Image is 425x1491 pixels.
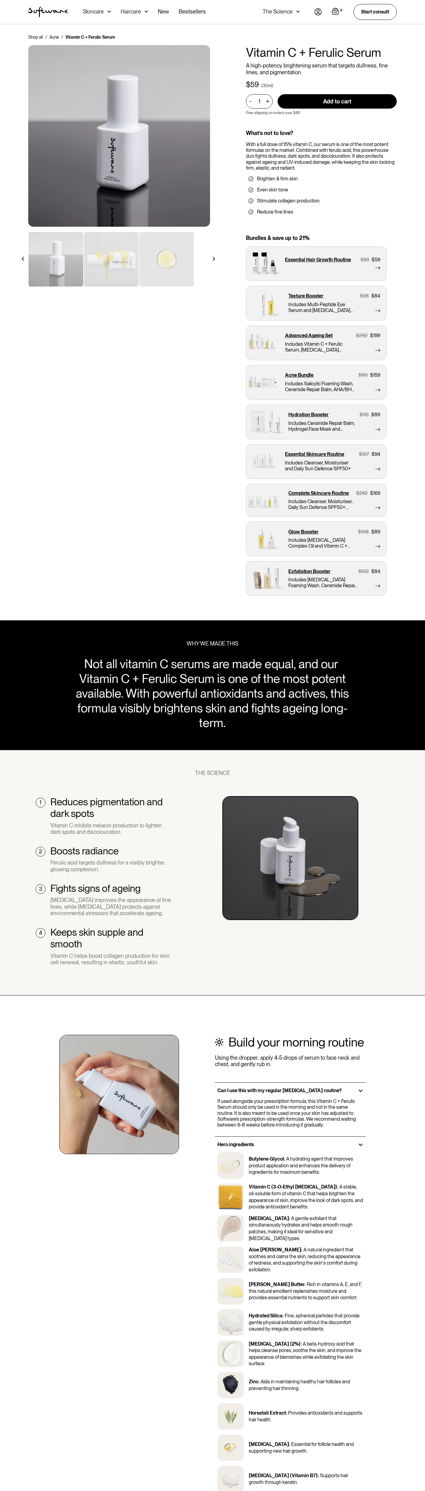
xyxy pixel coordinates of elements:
div: $ [371,568,374,574]
div: [MEDICAL_DATA] improves the appearance of fine lines, while [MEDICAL_DATA] protects against envir... [50,897,172,917]
p: : [318,1473,319,1478]
p: : [301,1341,302,1347]
div: 84 [374,568,380,574]
a: Texture Booster$98$84Includes Multi-Peptide Eye Serum and [MEDICAL_DATA] Complex Oil [246,286,387,321]
a: Shop all [28,34,43,40]
p: Includes Cleanser, Moisturiser and Daily Sun Defence SPF50+ [285,460,355,472]
div: - [249,98,253,105]
p: Supports hair growth through keratin. [249,1473,348,1485]
p: Hydrated Silica [249,1313,283,1319]
div: 181 [361,372,368,378]
div: $ [358,568,361,574]
img: Ceramide Moisturiser [28,45,210,227]
p: If used alongside your prescription formula, this Vitamin C + Ferulic Serum should only be used i... [217,1098,363,1128]
h3: Boosts radiance [50,845,119,857]
div: $ [372,257,375,263]
div: $ [371,412,374,418]
div: 2 [39,848,42,855]
a: Open cart [332,8,344,16]
div: $ [360,293,363,299]
a: Essential Skincare Routine$107$94Includes Cleanser, Moisturiser and Daily Sun Defence SPF50+ [246,444,387,479]
p: : [337,1184,338,1190]
h3: Fights signs of ageing [50,883,141,894]
p: Includes Ceramide Repair Balm, Hydrogel Face Mask and Hyaluronic Complex Serum [288,420,358,432]
p: Essential for follicle health and supporting new hair growth. [249,1441,354,1454]
div: / [45,34,47,40]
div: 108 [361,529,369,535]
p: Complete Skincare Routine [288,490,349,496]
p: [MEDICAL_DATA] [249,1441,289,1447]
div: 69 [364,257,369,263]
a: Complete Skincare Routine$262$169Includes Cleanser, Moisturiser, Daily Sun Defence SPF50+ Vitamin... [246,484,387,517]
h2: Build your morning routine [228,1035,364,1050]
div: 59 [250,80,259,89]
p: Horsetail Extract [249,1410,286,1416]
div: Ferulic acid targets dullness for a visibly brighter, glowing complexion. [50,859,172,873]
div: $ [372,451,375,457]
div: / [61,34,63,40]
div: $ [246,80,250,89]
div: 3 [39,886,42,892]
p: Glow Booster [288,529,318,535]
h2: THE SCIENCE [195,770,230,776]
a: Essential Hair Growth Routine$69$59 [246,246,387,281]
a: Hydration Booster$113$89Includes Ceramide Repair Balm, Hydrogel Face Mask and Hyaluronic Complex ... [246,405,387,439]
div: 199 [373,333,380,338]
p: A high-potency brightening serum that targets dullness, fine lines, and pigmentation. [246,62,397,75]
p: Butylene Glycol [249,1156,284,1162]
div: 89 [374,529,380,535]
div: 1 [40,799,41,806]
a: Acne Bundle$181$159Includes Salicylic Foaming Wash, Ceramide Repair Balm, AHA/BHA Pimple Patches,... [246,365,387,400]
div: 0 [339,8,344,13]
p: : [301,1247,302,1253]
p: : [284,1156,285,1162]
input: Add to cart [278,94,397,109]
div: WHY WE MADE THIS [187,640,238,647]
p: [MEDICAL_DATA] (2%) [249,1341,301,1347]
div: Vitamin C helps boost collagen production for skin cell renewal, resulting in elastic, youthful s... [50,953,172,966]
div: Skincare [83,9,104,15]
p: Provides antioxidants and supports hair health. [249,1410,362,1423]
a: Glow Booster$108$89Includes [MEDICAL_DATA] Complex Oil and Vitamin C + Ferulic Serum [246,522,387,556]
p: Fine, spherical particles that provide gentle physical exfoliation without the discomfort caused ... [249,1313,360,1332]
p: : [289,1441,290,1447]
div: What’s not to love? [246,130,397,137]
img: Software Logo [28,7,68,17]
p: Rich in vitamins A, E, and F, this natural emollient replenishes moisture and provides essential ... [249,1281,362,1300]
p: Advanced Ageing Set [285,333,333,338]
div: $ [356,333,359,338]
p: A gentle exfoliant that simultaneously hydrates and helps smooth rough patches, making it ideal f... [249,1216,353,1241]
div: $ [359,451,362,457]
p: : [283,1313,284,1319]
div: $ [370,372,373,378]
div: The Science [263,9,293,15]
p: [PERSON_NAME] Butter [249,1281,305,1287]
h1: Vitamin C + Ferulic Serum [246,45,397,60]
div: 89 [374,412,380,418]
p: Texture Booster [288,293,323,299]
div: 59 [375,257,380,263]
div: (30ml) [261,83,273,89]
div: Vitamin C inhibits melanin production to lighten dark spots and discolouration. [50,822,172,835]
div: 102 [361,568,369,574]
div: $ [361,257,364,263]
div: $ [358,372,361,378]
li: Even skin tone [248,187,394,193]
img: arrow down [107,9,111,15]
p: : [286,1410,287,1416]
div: + [264,98,271,105]
div: Vitamin C + Ferulic Serum [65,34,115,40]
div: 159 [373,372,380,378]
p: : [289,1216,290,1221]
img: arrow down [145,9,148,15]
div: $ [358,529,361,535]
p: Using the dropper, apply 4-5 drops of serum to face neck and chest, and gently rub in. [215,1054,366,1068]
p: Acne Bundle [285,372,314,378]
a: Exfoliation Booster$102$84Includes [MEDICAL_DATA] Foaming Wash, Ceramide Repair Balm and Cleansin... [246,561,387,596]
p: A beta-hydroxy acid that helps cleanse pores, soothe the skin, and improve the appearance of blem... [249,1341,361,1367]
a: Start consult [353,4,397,20]
img: arrow right [212,257,216,261]
p: Includes Multi-Peptide Eye Serum and [MEDICAL_DATA] Complex Oil [288,302,358,313]
p: Includes Vitamin C + Ferulic Serum, [MEDICAL_DATA] Complex Oil, Salicylic Foaming Wash, Ceramide ... [285,341,355,353]
h3: Hero ingredients [217,1142,254,1147]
